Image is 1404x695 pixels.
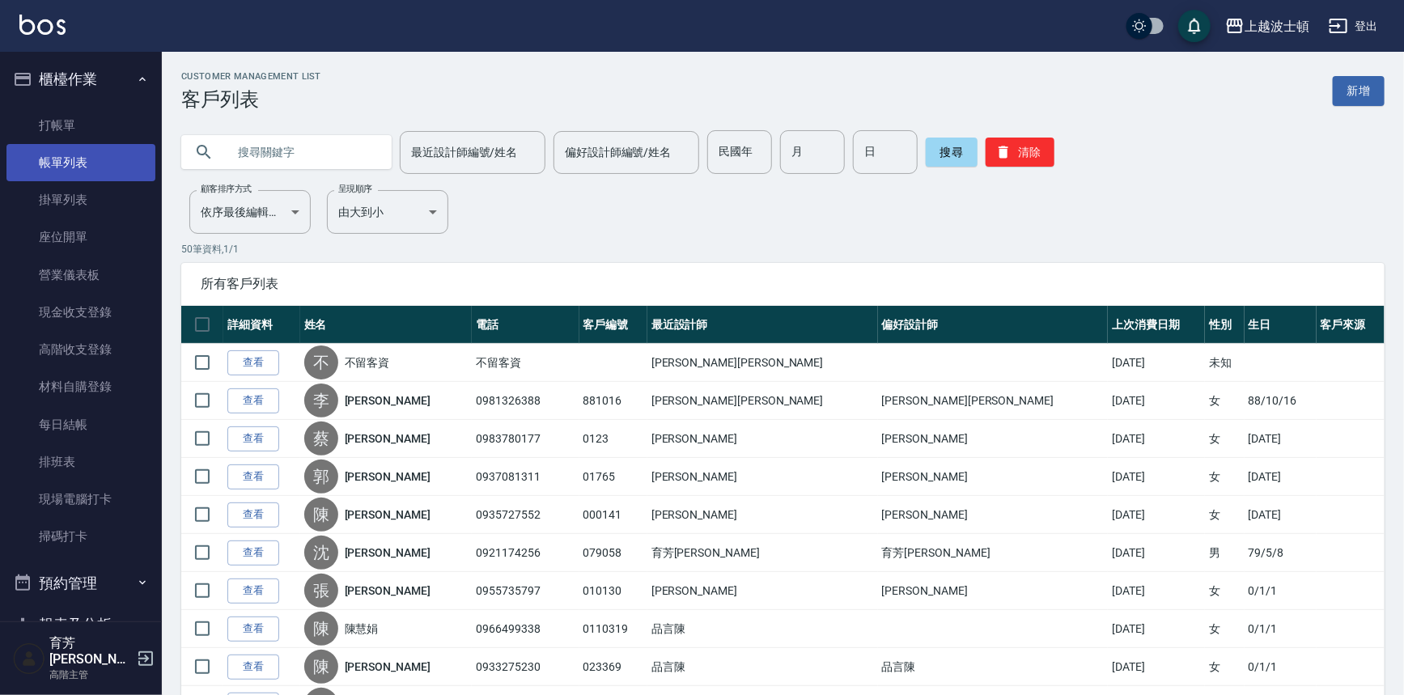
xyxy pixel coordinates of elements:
td: 88/10/16 [1245,382,1317,420]
button: 清除 [986,138,1054,167]
td: [PERSON_NAME] [647,496,878,534]
a: 陳慧娟 [345,621,379,637]
a: 掛單列表 [6,181,155,218]
a: 座位開單 [6,218,155,256]
h2: Customer Management List [181,71,321,82]
div: 郭 [304,460,338,494]
td: 79/5/8 [1245,534,1317,572]
th: 偏好設計師 [878,306,1109,344]
td: 品言陳 [878,648,1109,686]
td: [PERSON_NAME] [647,458,878,496]
div: 上越波士頓 [1245,16,1309,36]
td: [DATE] [1108,610,1205,648]
button: save [1178,10,1211,42]
a: 現場電腦打卡 [6,481,155,518]
th: 性別 [1205,306,1244,344]
th: 客戶編號 [579,306,647,344]
a: [PERSON_NAME] [345,583,431,599]
td: 0955735797 [472,572,579,610]
td: 女 [1205,572,1244,610]
td: [DATE] [1108,572,1205,610]
div: 沈 [304,536,338,570]
td: 0123 [579,420,647,458]
td: 女 [1205,496,1244,534]
div: 張 [304,574,338,608]
td: 品言陳 [647,610,878,648]
td: 881016 [579,382,647,420]
button: 報表及分析 [6,604,155,646]
label: 呈現順序 [338,183,372,195]
a: 打帳單 [6,107,155,144]
td: [DATE] [1245,420,1317,458]
td: 女 [1205,458,1244,496]
td: 0/1/1 [1245,648,1317,686]
a: 排班表 [6,443,155,481]
td: 079058 [579,534,647,572]
a: [PERSON_NAME] [345,468,431,485]
a: 每日結帳 [6,406,155,443]
a: 材料自購登錄 [6,368,155,405]
td: 0935727552 [472,496,579,534]
div: 李 [304,384,338,417]
p: 50 筆資料, 1 / 1 [181,242,1385,256]
td: 0921174256 [472,534,579,572]
p: 高階主管 [49,667,132,682]
div: 陳 [304,498,338,532]
td: [DATE] [1108,344,1205,382]
th: 姓名 [300,306,473,344]
span: 所有客戶列表 [201,276,1365,292]
th: 客戶來源 [1317,306,1385,344]
td: [DATE] [1108,496,1205,534]
div: 陳 [304,612,338,646]
td: [PERSON_NAME] [878,572,1109,610]
td: 育芳[PERSON_NAME] [878,534,1109,572]
div: 蔡 [304,422,338,456]
a: [PERSON_NAME] [345,392,431,409]
th: 電話 [472,306,579,344]
a: 新增 [1333,76,1385,106]
a: 不留客資 [345,354,390,371]
div: 不 [304,345,338,379]
td: 010130 [579,572,647,610]
a: 查看 [227,388,279,413]
button: 搜尋 [926,138,978,167]
td: 男 [1205,534,1244,572]
th: 生日 [1245,306,1317,344]
label: 顧客排序方式 [201,183,252,195]
a: 查看 [227,426,279,451]
th: 上次消費日期 [1108,306,1205,344]
td: 女 [1205,420,1244,458]
td: 0981326388 [472,382,579,420]
a: 查看 [227,502,279,528]
td: 不留客資 [472,344,579,382]
td: 0937081311 [472,458,579,496]
button: 櫃檯作業 [6,58,155,100]
td: 0/1/1 [1245,572,1317,610]
a: 查看 [227,540,279,566]
td: 0966499338 [472,610,579,648]
td: [DATE] [1108,458,1205,496]
td: [PERSON_NAME] [878,420,1109,458]
h3: 客戶列表 [181,88,321,111]
td: [PERSON_NAME][PERSON_NAME] [647,382,878,420]
th: 最近設計師 [647,306,878,344]
td: 000141 [579,496,647,534]
a: 查看 [227,617,279,642]
a: 查看 [227,350,279,375]
td: 0933275230 [472,648,579,686]
div: 由大到小 [327,190,448,234]
td: 女 [1205,648,1244,686]
td: [PERSON_NAME][PERSON_NAME] [647,344,878,382]
a: [PERSON_NAME] [345,430,431,447]
td: 品言陳 [647,648,878,686]
td: [PERSON_NAME][PERSON_NAME] [878,382,1109,420]
td: 女 [1205,382,1244,420]
td: 未知 [1205,344,1244,382]
td: [DATE] [1108,648,1205,686]
a: [PERSON_NAME] [345,506,431,523]
a: 查看 [227,655,279,680]
a: [PERSON_NAME] [345,545,431,561]
td: [DATE] [1108,420,1205,458]
td: 女 [1205,610,1244,648]
button: 上越波士頓 [1219,10,1316,43]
